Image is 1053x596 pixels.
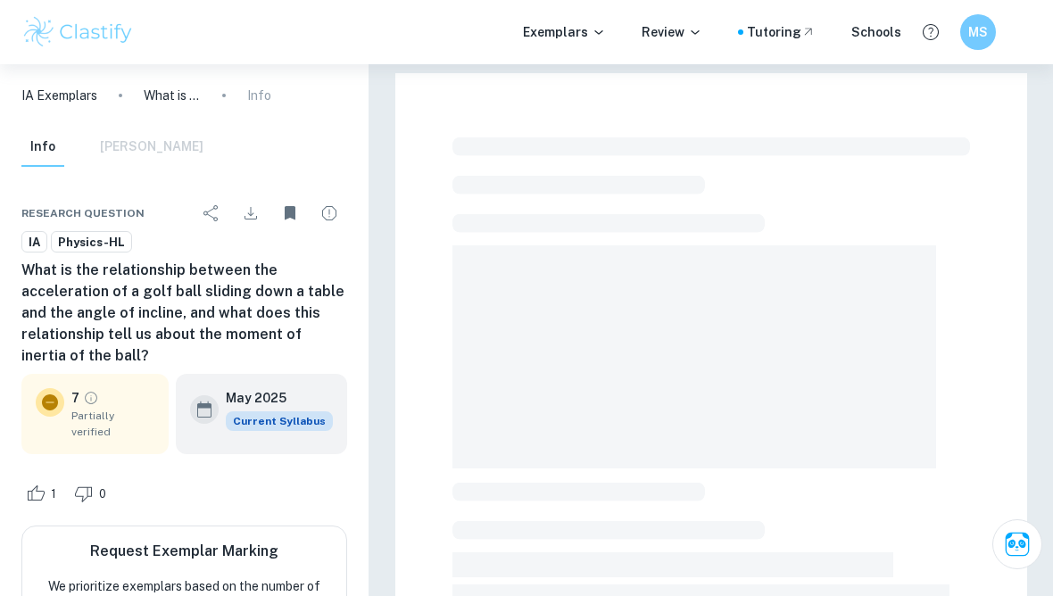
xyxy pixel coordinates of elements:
[21,86,97,105] a: IA Exemplars
[851,22,901,42] a: Schools
[89,485,116,503] span: 0
[21,260,347,367] h6: What is the relationship between the acceleration of a golf ball sliding down a table and the ang...
[968,22,989,42] h6: MS
[247,86,271,105] p: Info
[226,411,333,431] div: This exemplar is based on the current syllabus. Feel free to refer to it for inspiration/ideas wh...
[233,195,269,231] div: Download
[992,519,1042,569] button: Ask Clai
[523,22,606,42] p: Exemplars
[71,408,154,440] span: Partially verified
[21,479,66,508] div: Like
[144,86,201,105] p: What is the relationship between the acceleration of a golf ball sliding down a table and the ang...
[272,195,308,231] div: Unbookmark
[642,22,702,42] p: Review
[916,17,946,47] button: Help and Feedback
[52,234,131,252] span: Physics-HL
[22,234,46,252] span: IA
[21,231,47,253] a: IA
[226,388,319,408] h6: May 2025
[311,195,347,231] div: Report issue
[960,14,996,50] button: MS
[747,22,816,42] a: Tutoring
[194,195,229,231] div: Share
[226,411,333,431] span: Current Syllabus
[71,388,79,408] p: 7
[83,390,99,406] a: Grade partially verified
[90,541,278,562] h6: Request Exemplar Marking
[51,231,132,253] a: Physics-HL
[41,485,66,503] span: 1
[70,479,116,508] div: Dislike
[21,205,145,221] span: Research question
[21,128,64,167] button: Info
[21,14,135,50] img: Clastify logo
